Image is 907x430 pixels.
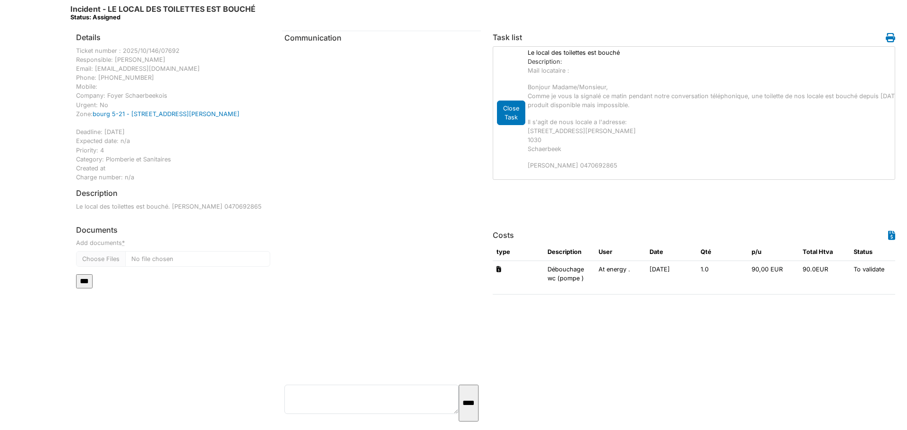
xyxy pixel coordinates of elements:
[493,244,544,261] th: type
[70,5,256,21] h6: Incident - LE LOCAL DES TOILETTES EST BOUCHÉ
[697,244,748,261] th: Qté
[748,244,799,261] th: p/u
[803,248,817,255] span: translation missing: en.total
[819,248,833,255] span: translation missing: en.HTVA
[646,261,697,294] td: [DATE]
[284,33,342,42] span: translation missing: en.communication.communication
[70,14,256,21] div: Status: Assigned
[493,33,522,42] h6: Task list
[595,261,646,294] td: At energy .
[122,239,125,246] abbr: required
[646,244,697,261] th: Date
[799,261,850,294] td: 90.0EUR
[493,231,514,240] h6: Costs
[850,244,901,261] th: Status
[748,261,799,294] td: 90,00 EUR
[595,244,646,261] th: User
[503,105,519,121] span: translation missing: en.todo.action.close_task
[548,265,591,283] p: Débouchage wc (pompe )
[697,261,748,294] td: 1.0
[886,33,895,42] i: Work order
[76,238,125,247] label: Add documents
[76,189,118,198] h6: Description
[76,202,270,211] p: Le local des toilettes est bouché. [PERSON_NAME] 0470692865
[76,46,270,182] div: Ticket number : 2025/10/146/07692 Responsible: [PERSON_NAME] Email: [EMAIL_ADDRESS][DOMAIN_NAME] ...
[93,110,240,118] a: bourg 5-21 - [STREET_ADDRESS][PERSON_NAME]
[76,33,101,42] h6: Details
[76,226,270,235] h6: Documents
[544,244,595,261] th: Description
[850,261,901,294] td: To validate
[497,107,525,117] a: Close Task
